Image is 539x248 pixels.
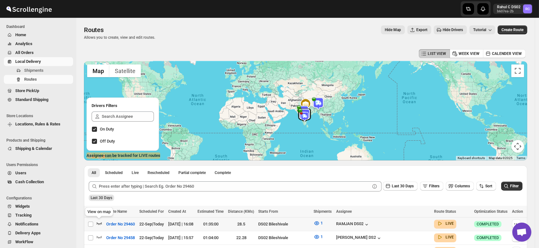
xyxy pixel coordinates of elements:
span: Order No 29460 [106,221,135,227]
div: 22.28 [228,235,255,241]
span: Complete [215,170,231,175]
img: Google [86,152,107,160]
span: Filters [429,184,439,188]
span: Create Route [501,27,523,32]
b: LIVE [446,221,454,226]
span: 22-Sep | Today [139,222,164,226]
button: User menu [493,4,533,14]
span: Optimization Status [474,209,508,214]
input: Search Assignee [102,111,154,122]
p: Allows you to create, view and edit routes. [84,35,155,40]
button: Tracking [4,211,73,220]
span: On Duty [100,127,114,131]
span: Standard Shipping [15,97,48,102]
span: WEEK VIEW [459,51,480,56]
button: [PERSON_NAME] DS2 [336,235,382,241]
span: Map data ©2025 [489,156,513,160]
span: Filter [510,184,519,188]
span: Analytics [15,41,32,46]
button: WorkFlow [4,238,73,246]
button: Home [4,30,73,39]
button: LIVE [437,234,454,240]
span: Last 30 Days [392,184,414,188]
div: [DATE] | 15:57 [168,235,194,241]
button: Create Route [498,25,527,34]
p: b607ea-2b [497,10,521,13]
span: Home [15,32,26,37]
span: Shipments [24,68,44,73]
span: Users [15,171,26,175]
div: DS02 Bileshivale [259,235,310,241]
span: Local Delivery [15,59,41,64]
span: Locations, Rules & Rates [15,122,60,126]
p: Rahul C DS02 [497,4,521,10]
button: Routes [4,75,73,84]
button: CALENDER VIEW [483,49,526,58]
span: Hide Map [385,27,401,32]
b: LIVE [446,235,454,239]
span: Notifications [15,222,38,226]
span: Starts From [259,209,278,214]
span: Action [512,209,523,214]
span: LIST VIEW [428,51,446,56]
a: Open this area in Google Maps (opens a new window) [86,152,107,160]
button: Locations, Rules & Rates [4,120,73,129]
button: Keyboard shortcuts [458,156,485,160]
span: All [92,170,96,175]
button: Order No 29458 [102,233,139,243]
span: Estimated Time [197,209,224,214]
span: 22-Sep | Today [139,235,164,240]
button: Notifications [4,220,73,229]
button: WEEK VIEW [450,49,483,58]
button: Hide Drivers [434,25,467,34]
button: Show street map [87,64,109,77]
span: 1 [321,221,323,225]
span: Route Name [106,209,127,214]
button: Columns [446,182,474,191]
button: 1 [310,232,327,242]
span: Routes [84,26,104,34]
button: Users [4,169,73,178]
span: Distance (KMs) [228,209,254,214]
button: RAMJAN DS02 [336,221,370,228]
span: Store PickUp [15,88,39,93]
span: Configurations [6,196,73,201]
span: COMPLETED [477,222,499,227]
button: Filter [501,182,522,191]
span: Delivery Apps [15,231,41,235]
span: 1 [321,234,323,239]
span: Live [132,170,139,175]
span: Columns [455,184,470,188]
h2: Drivers Filters [92,103,154,109]
span: Shipping & Calendar [15,146,52,151]
span: Store Locations [6,113,73,118]
span: Tutorial [473,28,486,32]
span: Hide Drivers [443,27,463,32]
button: Map camera controls [511,140,524,153]
button: Widgets [4,202,73,211]
div: DS02 Bileshivale [259,221,310,227]
button: Show satellite imagery [109,64,141,77]
button: Shipping & Calendar [4,144,73,153]
a: Terms (opens in new tab) [516,156,525,160]
span: Scheduled For [139,209,164,214]
span: Rahul C DS02 [523,4,532,13]
span: Routes [24,77,37,82]
label: Assignee can be tracked for LIVE routes [86,152,160,159]
text: RC [525,7,530,11]
button: Analytics [4,39,73,48]
span: Shipments [314,209,332,214]
span: Products and Shipping [6,138,73,143]
span: Widgets [15,204,30,209]
span: Export [416,27,427,32]
img: ScrollEngine [5,1,53,17]
button: Order No 29460 [102,219,139,229]
span: Scheduled [105,170,123,175]
button: Map action label [381,25,405,34]
span: Tracking [15,213,31,218]
span: Cash Collection [15,179,44,184]
button: LIST VIEW [419,49,450,58]
span: Dashboard [6,24,73,29]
